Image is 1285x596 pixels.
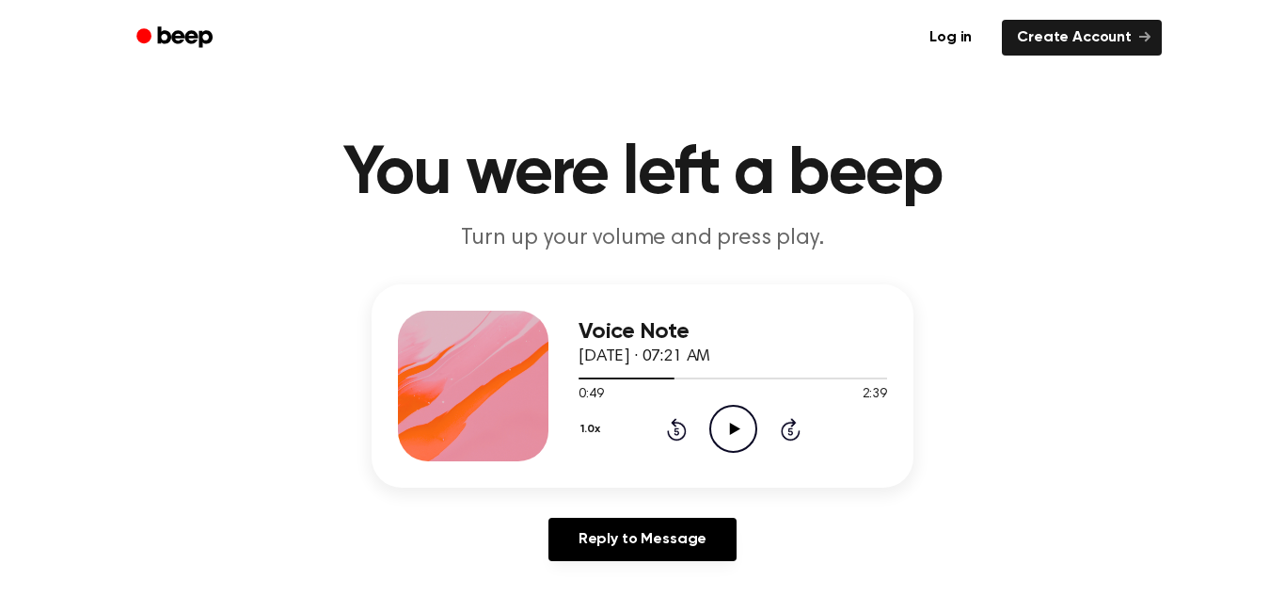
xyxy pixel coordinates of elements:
[281,223,1004,254] p: Turn up your volume and press play.
[123,20,230,56] a: Beep
[548,518,737,561] a: Reply to Message
[579,385,603,405] span: 0:49
[579,319,887,345] h3: Voice Note
[911,16,991,59] a: Log in
[579,348,710,365] span: [DATE] · 07:21 AM
[863,385,887,405] span: 2:39
[579,413,607,445] button: 1.0x
[161,140,1124,208] h1: You were left a beep
[1002,20,1162,56] a: Create Account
